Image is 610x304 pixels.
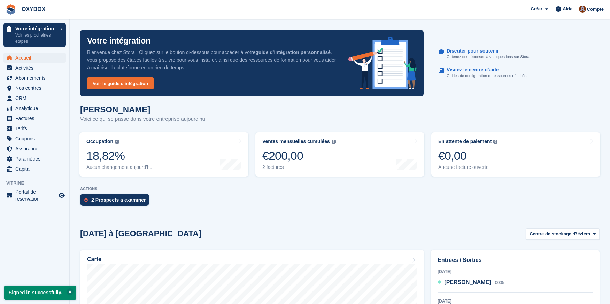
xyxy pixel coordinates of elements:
[15,63,57,73] span: Activités
[447,67,522,73] p: Visitez le centre d'aide
[438,268,593,275] div: [DATE]
[431,132,600,177] a: En attente de paiement €0,00 Aucune facture ouverte
[15,114,57,123] span: Factures
[87,48,337,71] p: Bienvenue chez Stora ! Cliquez sur le bouton ci-dessous pour accéder à votre . Il vous propose de...
[438,256,593,264] h2: Entrées / Sorties
[262,149,336,163] div: €200,00
[15,164,57,174] span: Capital
[439,45,593,64] a: Discuter pour soutenir Obtenez des réponses à vos questions sur Stora.
[3,103,66,113] a: menu
[438,164,497,170] div: Aucune facture ouverte
[86,149,154,163] div: 18,82%
[447,48,525,54] p: Discuter pour soutenir
[579,6,586,13] img: Adrien MAS
[6,180,69,187] span: Vitrine
[3,134,66,143] a: menu
[526,228,600,240] button: Centre de stockage : Béziers
[80,115,206,123] p: Voici ce qui se passe dans votre entreprise aujourd'hui
[439,63,593,82] a: Visitez le centre d'aide Guides de configuration et ressources détaillés.
[115,140,119,144] img: icon-info-grey-7440780725fd019a000dd9b08b2336e03edf1995a4989e88bcd33f0948082b44.svg
[15,26,57,31] p: Votre intégration
[4,286,76,300] p: Signed in successfully.
[15,124,57,133] span: Tarifs
[531,6,542,13] span: Créer
[80,187,600,191] p: ACTIONS
[86,139,113,145] div: Occupation
[3,144,66,154] a: menu
[530,231,574,237] span: Centre de stockage :
[444,279,491,285] span: [PERSON_NAME]
[87,77,154,89] a: Voir le guide d'intégration
[87,37,150,45] p: Votre intégration
[19,3,48,15] a: OXYBOX
[6,4,16,15] img: stora-icon-8386f47178a22dfd0bd8f6a31ec36ba5ce8667c1dd55bd0f319d3a0aa187defe.svg
[438,139,492,145] div: En attente de paiement
[3,23,66,47] a: Votre intégration Voir les prochaines étapes
[563,6,572,13] span: Aide
[15,103,57,113] span: Analytique
[438,278,504,287] a: [PERSON_NAME] 0005
[574,231,590,237] span: Béziers
[348,37,417,89] img: onboarding-info-6c161a55d2c0e0a8cae90662b2fe09162a5109e8cc188191df67fb4f79e88e88.svg
[493,140,497,144] img: icon-info-grey-7440780725fd019a000dd9b08b2336e03edf1995a4989e88bcd33f0948082b44.svg
[3,164,66,174] a: menu
[3,53,66,63] a: menu
[3,93,66,103] a: menu
[3,73,66,83] a: menu
[87,256,101,263] h2: Carte
[332,140,336,144] img: icon-info-grey-7440780725fd019a000dd9b08b2336e03edf1995a4989e88bcd33f0948082b44.svg
[80,194,153,209] a: 2 Prospects à examiner
[15,154,57,164] span: Paramètres
[15,32,57,45] p: Voir les prochaines étapes
[84,198,88,202] img: prospect-51fa495bee0391a8d652442698ab0144808aea92771e9ea1ae160a38d050c398.svg
[15,144,57,154] span: Assurance
[3,154,66,164] a: menu
[15,53,57,63] span: Accueil
[80,229,201,239] h2: [DATE] à [GEOGRAPHIC_DATA]
[255,132,424,177] a: Ventes mensuelles cumulées €200,00 2 factures
[91,197,146,203] div: 2 Prospects à examiner
[447,54,531,60] p: Obtenez des réponses à vos questions sur Stora.
[495,280,504,285] span: 0005
[3,124,66,133] a: menu
[3,188,66,202] a: menu
[262,164,336,170] div: 2 factures
[57,191,66,200] a: Boutique d'aperçu
[3,83,66,93] a: menu
[15,134,57,143] span: Coupons
[3,63,66,73] a: menu
[438,149,497,163] div: €0,00
[3,114,66,123] a: menu
[15,93,57,103] span: CRM
[15,73,57,83] span: Abonnements
[262,139,330,145] div: Ventes mensuelles cumulées
[447,73,527,79] p: Guides de configuration et ressources détaillés.
[15,188,57,202] span: Portail de réservation
[587,6,604,13] span: Compte
[86,164,154,170] div: Aucun changement aujourd'hui
[15,83,57,93] span: Nos centres
[79,132,248,177] a: Occupation 18,82% Aucun changement aujourd'hui
[80,105,206,114] h1: [PERSON_NAME]
[255,49,331,55] strong: guide d'intégration personnalisé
